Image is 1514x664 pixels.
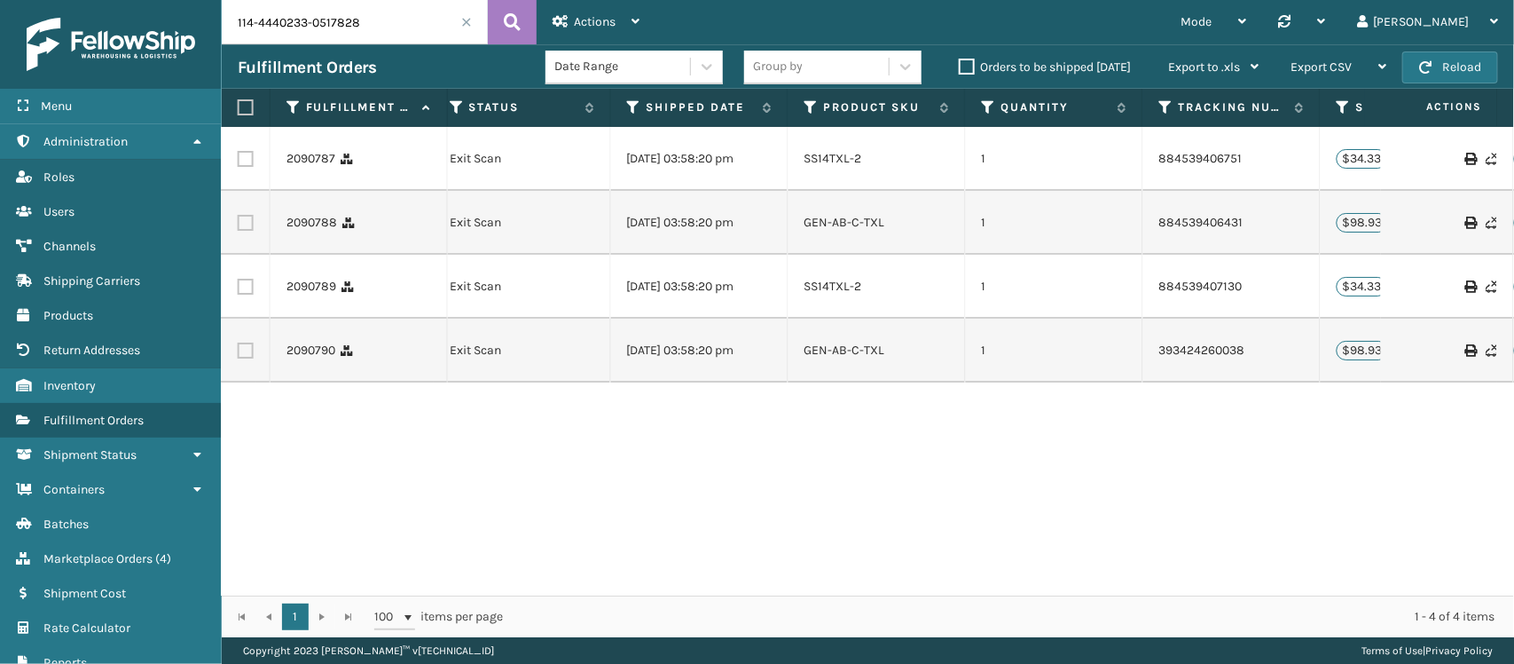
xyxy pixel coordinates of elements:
[1425,644,1493,657] a: Privacy Policy
[804,343,885,358] a: GEN-AB-C-TXL
[1402,51,1498,83] button: Reload
[155,551,171,566] span: ( 4 )
[286,278,336,296] a: 2090789
[1337,149,1388,169] p: $34.33
[374,608,401,626] span: 100
[43,170,75,185] span: Roles
[1159,151,1243,166] a: 884539406751
[611,191,788,255] td: [DATE] 03:58:20 pm
[1361,637,1493,664] div: |
[43,239,96,254] span: Channels
[43,482,105,497] span: Containers
[43,204,75,219] span: Users
[43,273,140,289] span: Shipping Carriers
[804,151,862,166] a: SS14TXL-2
[1465,281,1476,293] i: Print Label
[434,319,611,383] td: Exit Scan
[43,134,128,149] span: Administration
[1487,281,1497,293] i: Never Shipped
[1337,277,1388,296] p: $34.33
[1337,213,1389,233] p: $98.93
[434,127,611,191] td: Exit Scan
[238,57,376,78] h3: Fulfillment Orders
[1487,217,1497,229] i: Never Shipped
[647,99,754,115] label: Shipped Date
[1290,59,1352,75] span: Export CSV
[1159,215,1243,230] a: 884539406431
[1356,99,1463,115] label: Shipping Cost
[1361,644,1423,657] a: Terms of Use
[41,99,72,114] span: Menu
[43,413,144,428] span: Fulfillment Orders
[1001,99,1109,115] label: Quantity
[43,378,96,393] span: Inventory
[804,279,862,294] a: SS14TXL-2
[611,319,788,383] td: [DATE] 03:58:20 pm
[529,608,1494,626] div: 1 - 4 of 4 items
[1181,14,1212,29] span: Mode
[1337,341,1389,360] p: $98.93
[469,99,577,115] label: Status
[43,621,130,636] span: Rate Calculator
[374,604,504,630] span: items per page
[753,58,803,76] div: Group by
[574,14,616,29] span: Actions
[611,127,788,191] td: [DATE] 03:58:20 pm
[1159,343,1245,358] a: 393424260038
[1179,99,1286,115] label: Tracking Number
[1168,59,1240,75] span: Export to .xls
[286,214,337,232] a: 2090788
[282,604,309,630] a: 1
[306,99,413,115] label: Fulfillment Order Id
[966,319,1143,383] td: 1
[43,517,89,532] span: Batches
[959,59,1131,75] label: Orders to be shipped [DATE]
[966,191,1143,255] td: 1
[43,586,126,601] span: Shipment Cost
[804,215,885,230] a: GEN-AB-C-TXL
[27,18,195,71] img: logo
[824,99,931,115] label: Product SKU
[43,308,93,323] span: Products
[243,637,494,664] p: Copyright 2023 [PERSON_NAME]™ v [TECHNICAL_ID]
[43,343,140,358] span: Return Addresses
[434,191,611,255] td: Exit Scan
[1487,344,1497,357] i: Never Shipped
[1159,279,1243,294] a: 884539407130
[1370,92,1494,122] span: Actions
[554,58,692,76] div: Date Range
[966,127,1143,191] td: 1
[1465,153,1476,165] i: Print Label
[434,255,611,319] td: Exit Scan
[966,255,1143,319] td: 1
[1465,217,1476,229] i: Print Label
[1487,153,1497,165] i: Never Shipped
[43,447,137,462] span: Shipment Status
[286,150,335,168] a: 2090787
[286,342,335,360] a: 2090790
[611,255,788,319] td: [DATE] 03:58:20 pm
[43,551,153,566] span: Marketplace Orders
[1465,344,1476,357] i: Print Label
